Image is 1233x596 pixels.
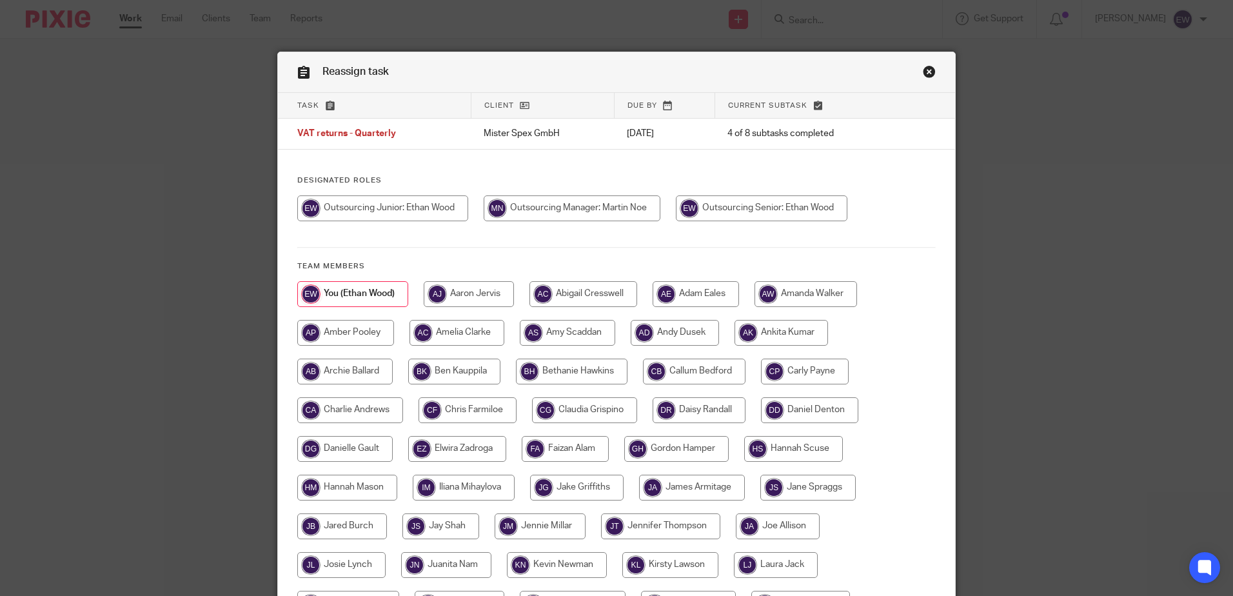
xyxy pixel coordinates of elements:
span: Reassign task [322,66,389,77]
span: Current subtask [728,102,807,109]
h4: Designated Roles [297,175,936,186]
h4: Team members [297,261,936,272]
td: 4 of 8 subtasks completed [715,119,900,150]
span: Due by [627,102,657,109]
p: [DATE] [627,127,702,140]
span: Task [297,102,319,109]
a: Close this dialog window [923,65,936,83]
p: Mister Spex GmbH [484,127,601,140]
span: VAT returns - Quarterly [297,130,396,139]
span: Client [484,102,514,109]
